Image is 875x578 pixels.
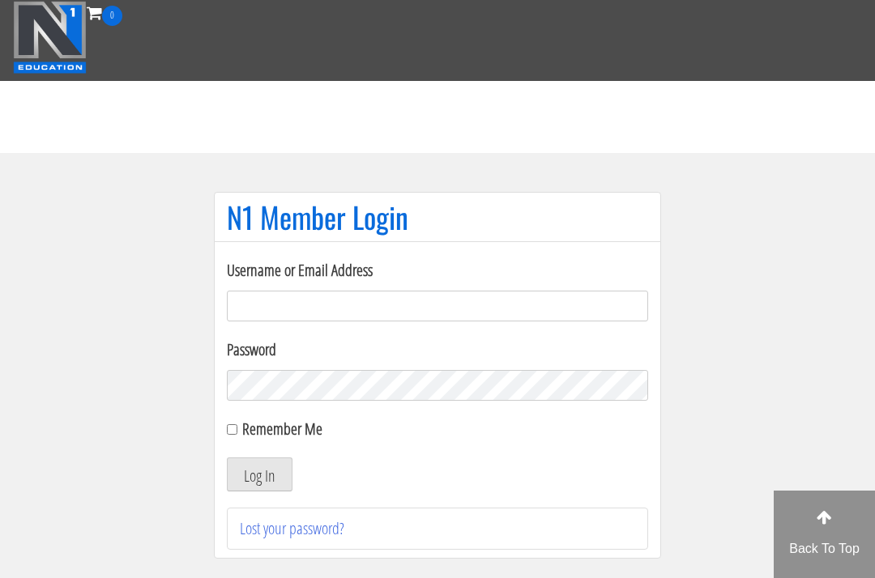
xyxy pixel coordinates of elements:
[348,74,410,153] a: Contact
[13,1,87,74] img: n1-education
[240,517,344,539] a: Lost your password?
[63,74,113,153] a: Certs
[774,539,875,559] p: Back To Top
[87,2,122,23] a: 0
[193,74,250,153] a: Events
[113,74,193,153] a: Course List
[681,74,806,153] a: Terms & Conditions
[227,201,648,233] h1: N1 Member Login
[410,74,481,153] a: Why N1?
[571,74,681,153] a: Trainer Directory
[227,457,292,491] button: Log In
[102,6,122,26] span: 0
[242,418,322,440] label: Remember Me
[481,74,571,153] a: Testimonials
[250,74,348,153] a: FREE Course
[227,338,648,362] label: Password
[806,74,862,153] a: Log In
[227,258,648,283] label: Username or Email Address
